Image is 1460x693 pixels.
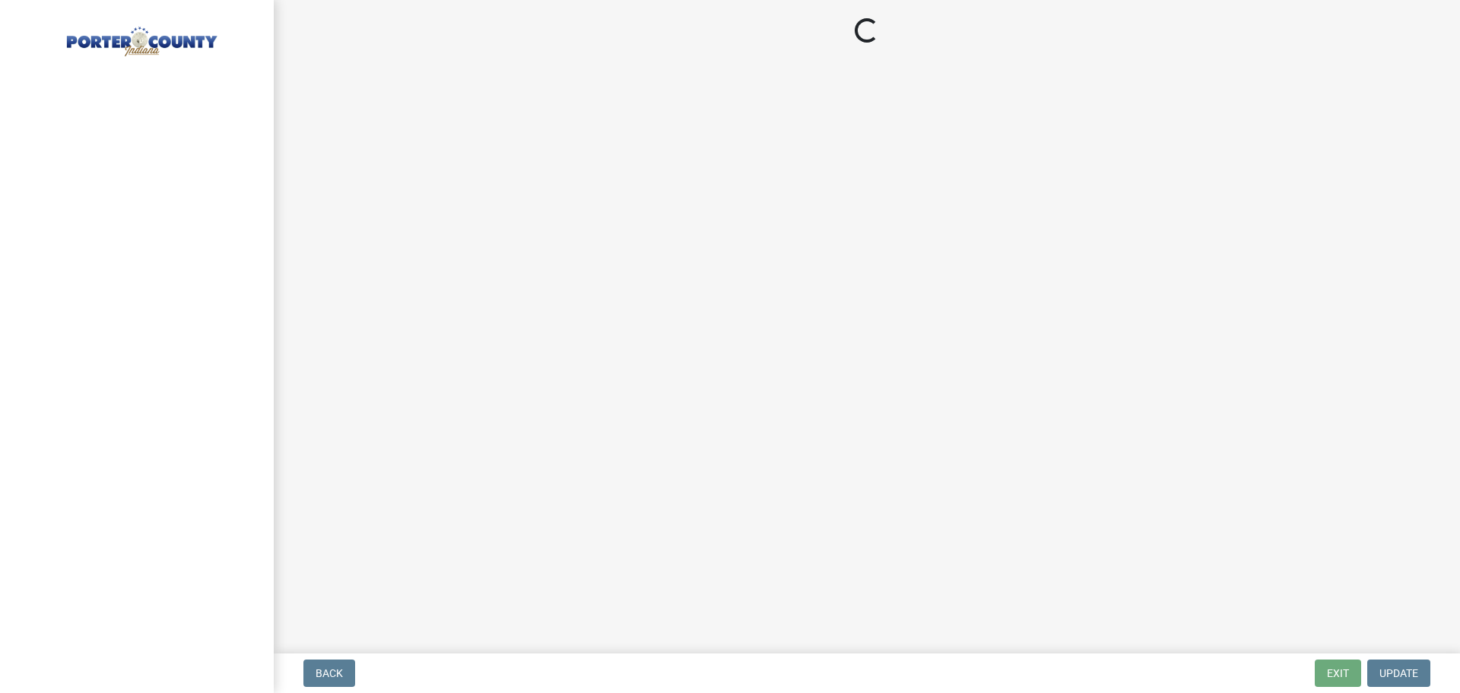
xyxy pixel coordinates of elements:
img: Porter County, Indiana [30,16,249,59]
button: Exit [1315,660,1361,687]
button: Update [1367,660,1430,687]
button: Back [303,660,355,687]
span: Back [316,667,343,679]
span: Update [1379,667,1418,679]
